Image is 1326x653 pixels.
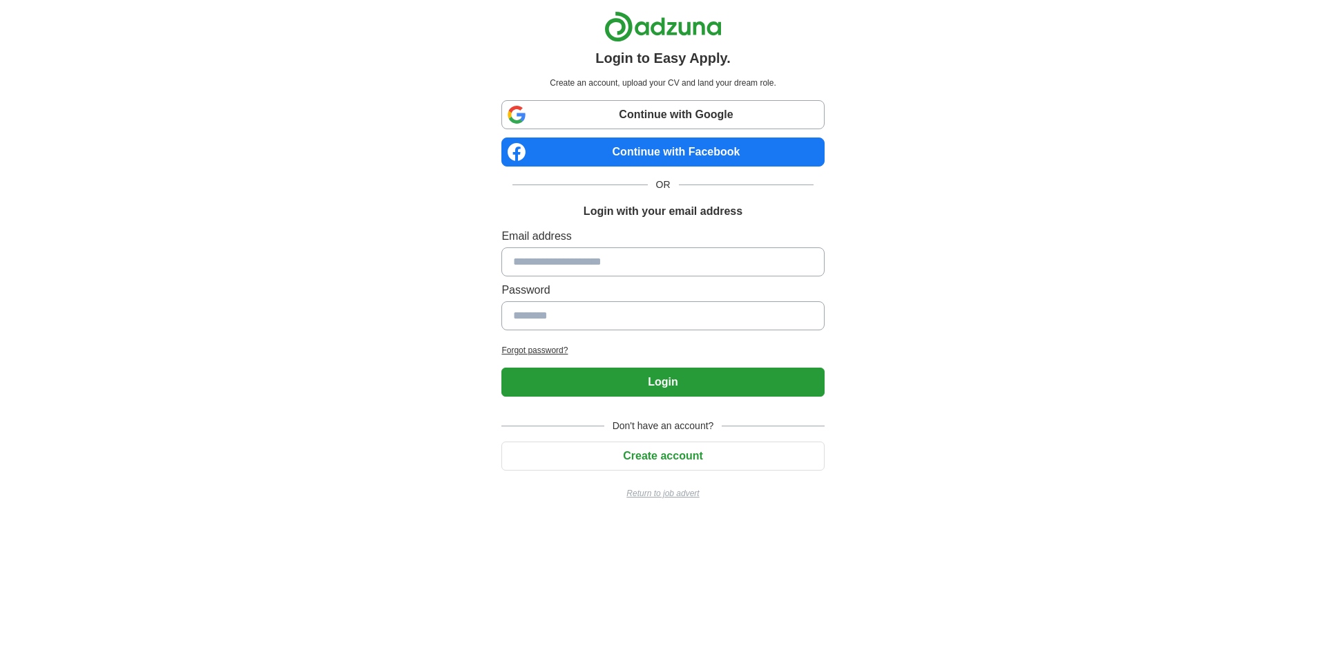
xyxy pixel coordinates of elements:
[501,228,824,245] label: Email address
[604,419,722,433] span: Don't have an account?
[501,344,824,357] a: Forgot password?
[504,77,821,89] p: Create an account, upload your CV and land your dream role.
[604,11,722,42] img: Adzuna logo
[595,48,731,68] h1: Login to Easy Apply.
[501,138,824,167] a: Continue with Facebook
[501,442,824,471] button: Create account
[501,450,824,462] a: Create account
[648,178,679,192] span: OR
[501,487,824,500] a: Return to job advert
[584,203,742,220] h1: Login with your email address
[501,368,824,397] button: Login
[501,282,824,299] label: Password
[501,100,824,129] a: Continue with Google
